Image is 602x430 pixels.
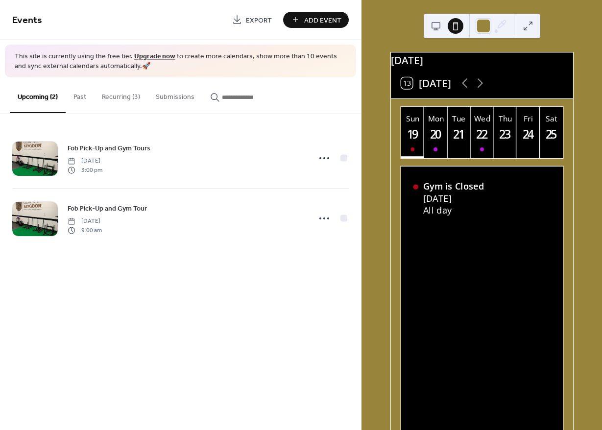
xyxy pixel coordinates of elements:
[423,180,484,192] div: Gym is Closed
[451,113,467,124] div: Tue
[470,107,493,158] button: Wed22
[405,113,420,124] div: Sun
[225,12,279,28] a: Export
[304,15,341,25] span: Add Event
[15,52,346,71] span: This site is currently using the free tier. to create more calendars, show more than 10 events an...
[94,77,148,112] button: Recurring (3)
[516,107,539,158] button: Fri24
[68,166,102,174] span: 3:00 pm
[283,12,349,28] button: Add Event
[423,204,484,216] div: All day
[68,203,147,214] a: Fob Pick-Up and Gym Tour
[543,113,559,124] div: Sat
[68,226,102,235] span: 9:00 am
[447,107,470,158] button: Tue21
[428,113,444,124] div: Mon
[544,127,558,141] div: 25
[68,143,150,154] span: Fob Pick-Up and Gym Tours
[429,127,443,141] div: 20
[521,127,535,141] div: 24
[68,143,150,154] a: Fob Pick-Up and Gym Tours
[68,157,102,166] span: [DATE]
[424,107,447,158] button: Mon20
[406,127,420,141] div: 19
[66,77,94,112] button: Past
[474,113,490,124] div: Wed
[452,127,466,141] div: 21
[246,15,272,25] span: Export
[68,217,102,226] span: [DATE]
[68,204,147,214] span: Fob Pick-Up and Gym Tour
[12,11,42,30] span: Events
[520,113,536,124] div: Fri
[493,107,516,158] button: Thu23
[134,50,175,63] a: Upgrade now
[148,77,202,112] button: Submissions
[391,52,573,68] div: [DATE]
[10,77,66,113] button: Upcoming (2)
[423,192,484,204] div: [DATE]
[497,113,513,124] div: Thu
[397,74,456,92] button: 13[DATE]
[498,127,512,141] div: 23
[401,107,424,158] button: Sun19
[475,127,489,141] div: 22
[540,107,563,158] button: Sat25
